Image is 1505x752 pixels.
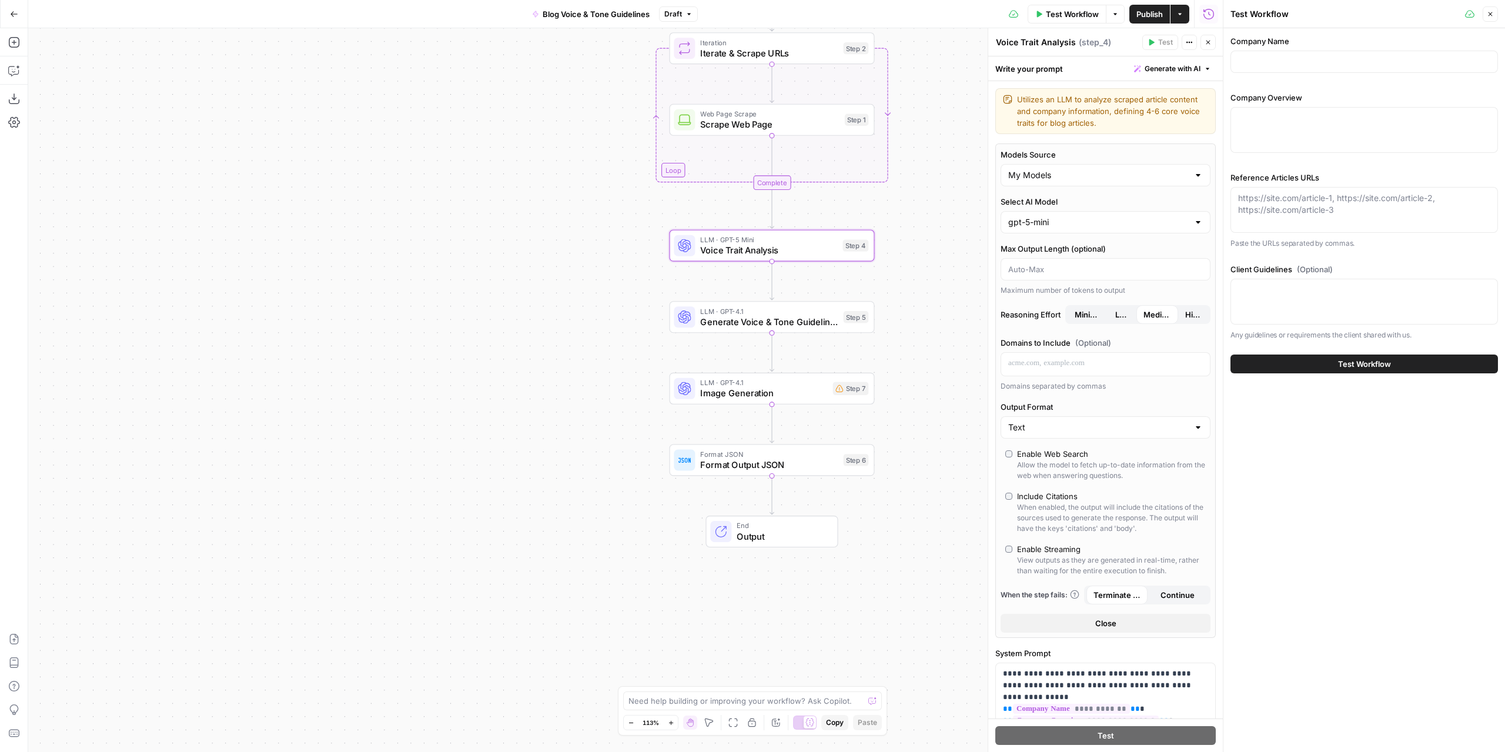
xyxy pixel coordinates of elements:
div: Step 4 [842,240,868,252]
span: Image Generation [700,386,827,400]
div: EndOutput [669,516,874,547]
span: Close [1095,617,1116,629]
span: Paste [858,717,877,728]
span: Publish [1136,8,1163,20]
span: 113% [643,718,659,727]
label: Company Name [1230,35,1498,47]
textarea: Utilizes an LLM to analyze scraped article content and company information, defining 4-6 core voi... [1017,93,1208,129]
input: Enable StreamingView outputs as they are generated in real-time, rather than waiting for the enti... [1005,546,1012,553]
span: Draft [664,9,682,19]
button: Reasoning EffortLowMediumHigh [1068,305,1108,324]
div: Complete [753,175,791,190]
span: Format Output JSON [700,458,838,472]
div: LLM · GPT-5 MiniVoice Trait AnalysisStep 4 [669,230,874,262]
span: Low [1115,309,1129,320]
label: System Prompt [995,647,1216,659]
span: Test [1158,37,1173,48]
span: Copy [826,717,844,728]
span: End [737,520,827,531]
span: LLM · GPT-4.1 [700,377,827,388]
label: Output Format [1001,401,1210,413]
span: Terminate Workflow [1093,589,1141,601]
button: Test Workflow [1028,5,1106,24]
div: LoopIterationIterate & Scrape URLsStep 2 [669,32,874,64]
span: Test Workflow [1046,8,1099,20]
span: (Optional) [1075,337,1111,349]
span: Test Workflow [1338,358,1391,370]
label: Max Output Length (optional) [1001,243,1210,255]
label: Reference Articles URLs [1230,172,1498,183]
a: When the step fails: [1001,590,1079,600]
span: Web Page Scrape [700,109,839,119]
span: Voice Trait Analysis [700,243,837,257]
button: Draft [659,6,698,22]
span: Generate with AI [1145,63,1200,74]
g: Edge from step_5 to step_7 [770,333,774,371]
label: Company Overview [1230,92,1498,103]
input: Text [1008,422,1189,433]
p: Any guidelines or requirements the client shared with us. [1230,329,1498,341]
span: ( step_4 ) [1079,36,1111,48]
div: Step 7 [833,382,869,396]
div: Domains separated by commas [1001,381,1210,392]
div: Maximum number of tokens to output [1001,285,1210,296]
div: Enable Web Search [1017,448,1088,460]
label: Domains to Include [1001,337,1210,349]
button: Copy [821,715,848,730]
span: Blog Voice & Tone Guidelines [543,8,650,20]
g: Edge from step_7 to step_6 [770,405,774,443]
label: Models Source [1001,149,1210,161]
span: Scrape Web Page [700,118,839,131]
button: Test Workflow [1230,355,1498,373]
div: Complete [669,175,874,190]
input: Include CitationsWhen enabled, the output will include the citations of the sources used to gener... [1005,493,1012,500]
div: LLM · GPT-4.1Generate Voice & Tone GuidelinesStep 5 [669,301,874,333]
button: Close [1001,614,1210,633]
input: My Models [1008,169,1189,181]
input: gpt-5-mini [1008,216,1189,228]
label: Select AI Model [1001,196,1210,208]
label: Reasoning Effort [1001,305,1210,324]
span: (Optional) [1297,263,1333,275]
button: Paste [853,715,882,730]
input: Auto-Max [1008,263,1203,275]
button: Reasoning EffortMinimalMediumHigh [1108,305,1136,324]
div: View outputs as they are generated in real-time, rather than waiting for the entire execution to ... [1017,555,1206,576]
div: When enabled, the output will include the citations of the sources used to generate the response.... [1017,502,1206,534]
div: Step 5 [844,311,869,323]
div: Step 6 [844,454,869,466]
div: Allow the model to fetch up-to-date information from the web when answering questions. [1017,460,1206,481]
span: Iteration [700,37,838,48]
div: Enable Streaming [1017,543,1081,555]
span: Minimal [1075,309,1101,320]
span: Test [1098,730,1114,741]
button: Publish [1129,5,1170,24]
div: Format JSONFormat Output JSONStep 6 [669,444,874,476]
span: Iterate & Scrape URLs [700,46,838,60]
div: Web Page ScrapeScrape Web PageStep 1 [669,104,874,136]
span: Output [737,530,827,543]
div: Step 2 [844,42,869,54]
textarea: Voice Trait Analysis [996,36,1076,48]
div: Write your prompt [988,56,1223,81]
button: Test [1142,35,1178,50]
span: LLM · GPT-4.1 [700,306,838,316]
span: Generate Voice & Tone Guidelines [700,315,838,329]
span: High [1185,309,1201,320]
g: Edge from step_2 to step_1 [770,64,774,102]
button: Generate with AI [1129,61,1216,76]
g: Edge from step_6 to end [770,476,774,514]
span: Continue [1160,589,1195,601]
g: Edge from step_2-iteration-end to step_4 [770,190,774,228]
g: Edge from step_4 to step_5 [770,262,774,300]
span: Medium [1143,309,1172,320]
label: Client Guidelines [1230,263,1498,275]
button: Reasoning EffortMinimalLowMedium [1178,305,1208,324]
p: Paste the URLs separated by commas. [1230,238,1498,249]
button: Blog Voice & Tone Guidelines [525,5,657,24]
div: Include Citations [1017,490,1078,502]
button: Test [995,726,1216,745]
button: Continue [1148,586,1209,604]
span: LLM · GPT-5 Mini [700,235,837,245]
